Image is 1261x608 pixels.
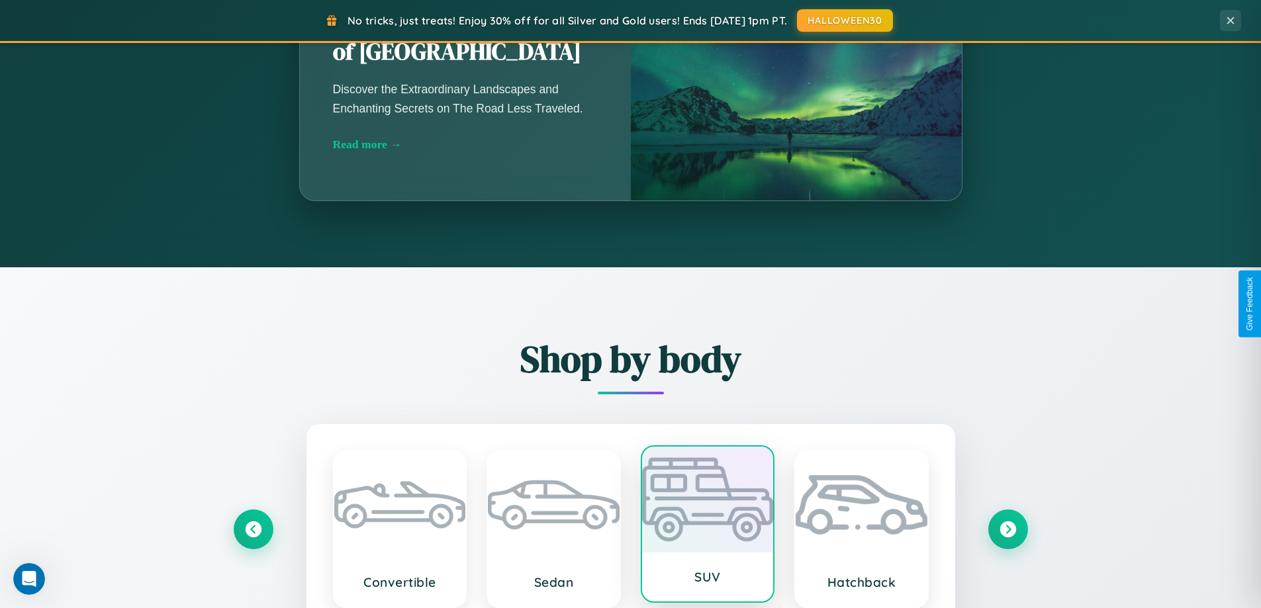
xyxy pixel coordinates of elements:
h3: Convertible [348,574,453,590]
button: HALLOWEEN30 [797,9,893,32]
h2: Shop by body [234,333,1028,384]
p: Discover the Extraordinary Landscapes and Enchanting Secrets on The Road Less Traveled. [333,80,598,117]
div: Give Feedback [1245,277,1254,331]
h3: SUV [655,569,761,585]
h2: Unearthing the Mystique of [GEOGRAPHIC_DATA] [333,7,598,67]
div: Read more → [333,138,598,152]
iframe: Intercom live chat [13,563,45,595]
h3: Sedan [501,574,606,590]
h3: Hatchback [809,574,914,590]
span: No tricks, just treats! Enjoy 30% off for all Silver and Gold users! Ends [DATE] 1pm PT. [348,14,787,27]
